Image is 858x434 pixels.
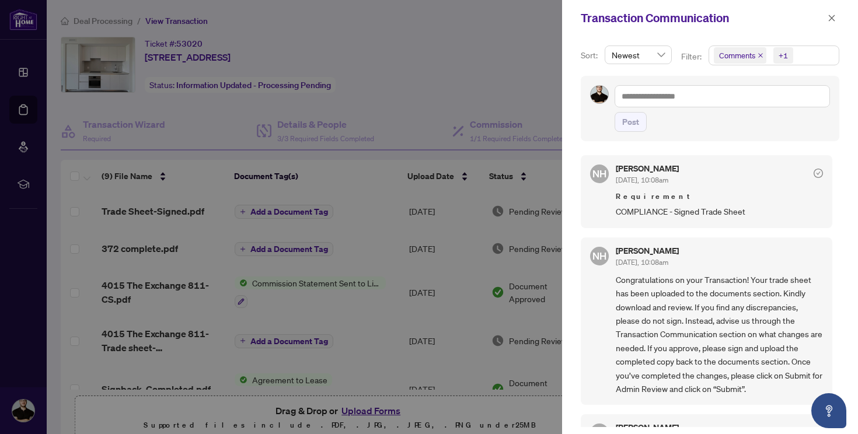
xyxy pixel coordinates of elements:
img: Profile Icon [591,86,608,103]
span: NH [592,249,606,264]
h5: [PERSON_NAME] [616,423,679,432]
span: [DATE], 10:08am [616,258,668,267]
span: Comments [719,50,755,61]
div: Transaction Communication [581,9,824,27]
span: NH [592,166,606,181]
span: close [758,52,763,58]
h5: [PERSON_NAME] [616,164,679,173]
span: Requirement [616,191,823,202]
span: Congratulations on your Transaction! Your trade sheet has been uploaded to the documents section.... [616,273,823,395]
span: [DATE], 10:08am [616,176,668,184]
p: Sort: [581,49,600,62]
span: check-circle [814,169,823,178]
button: Post [615,112,647,132]
span: COMPLIANCE - Signed Trade Sheet [616,205,823,218]
span: Comments [714,47,766,64]
div: +1 [779,50,788,61]
span: Newest [612,46,665,64]
h5: [PERSON_NAME] [616,247,679,255]
button: Open asap [811,393,846,428]
p: Filter: [681,50,703,63]
span: close [828,14,836,22]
